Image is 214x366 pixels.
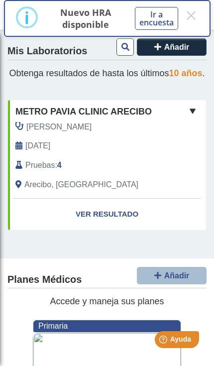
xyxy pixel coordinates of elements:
[25,159,55,171] span: Pruebas
[169,68,203,78] span: 10 años
[164,271,190,280] span: Añadir
[8,159,175,171] div: :
[7,45,87,57] h4: Mis Laboratorios
[48,6,123,30] p: Nuevo HRA disponible
[7,274,82,286] h4: Planes Médicos
[137,267,207,284] button: Añadir
[164,43,190,51] span: Añadir
[57,161,62,169] b: 4
[25,140,50,152] span: 2025-10-08
[137,38,207,56] button: Añadir
[15,105,152,119] span: Metro Pavia Clinic Arecibo
[9,68,205,78] span: Obtenga resultados de hasta los últimos .
[38,322,68,330] span: Primaria
[135,7,178,30] button: Ir a encuesta
[125,327,203,355] iframe: Help widget launcher
[184,6,198,24] button: Close this dialog
[26,121,92,133] span: Valentin Gonzalez, Fernando
[50,296,164,306] span: Accede y maneja sus planes
[8,199,206,230] a: Ver Resultado
[24,179,138,191] span: Arecibo, PR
